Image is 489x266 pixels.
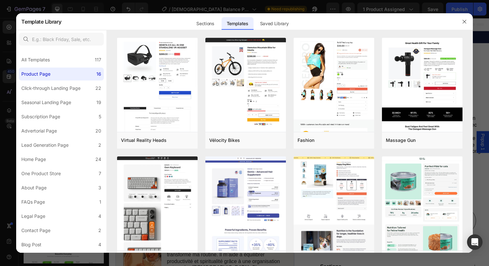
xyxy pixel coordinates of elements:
[386,136,416,144] div: Massage Gun
[21,184,47,192] div: About Page
[343,224,380,231] p: Retours faciles
[21,13,61,30] h2: Template Library
[96,99,101,106] div: 19
[96,70,101,78] div: 16
[208,16,253,22] span: 456+ Clients Satisfaits
[21,127,57,135] div: Advertorial Page
[99,198,101,206] div: 1
[98,241,101,249] div: 4
[17,179,25,187] button: Carousel Next Arrow
[95,155,101,163] div: 24
[210,99,381,146] p: Le [DEMOGRAPHIC_DATA] Balance Planner
[43,41,80,56] pre: Sale 39% off
[131,16,190,22] span: Livraison Gratuite Aujourd'hui
[21,113,60,121] div: Subscription Page
[21,99,71,106] div: Seasonal Landing Page
[98,212,101,220] div: 4
[221,168,265,176] p: Pratique et spirituel
[99,113,101,121] div: 5
[210,85,315,90] strong: MOINS DE STRESS. PLUS DE [GEOGRAPHIC_DATA]
[99,170,101,177] div: 7
[298,136,314,144] div: Fashion
[21,84,81,92] div: Click-through Landing Page
[21,155,46,163] div: Home Page
[121,136,167,144] div: Virtual Reality Heads
[95,127,101,135] div: 20
[191,17,219,30] div: Sections
[21,170,61,177] div: One Product Store
[21,212,45,220] div: Legal Page
[209,136,240,144] div: Vélocity Bikes
[21,198,45,206] div: FAQs Page
[209,48,382,83] h1: [DEMOGRAPHIC_DATA] Balance Planner
[221,156,265,164] p: Equilibre garanti
[75,232,176,238] strong: [DEMOGRAPHIC_DATA] Balance Planner
[21,70,50,78] div: Product Page
[95,56,101,64] div: 117
[210,100,380,145] span: est un système tout-en-un conçu pour vous aider à définir des objectifs significatifs, en accord ...
[21,241,41,249] div: Blog Post
[221,181,265,189] p: Un design soigné
[294,38,374,264] img: fashion.png
[216,250,237,257] p: Sections
[98,227,101,234] div: 2
[95,84,101,92] div: 22
[21,56,50,64] div: All Templates
[467,234,483,250] div: Open Intercom Messenger
[21,227,50,234] div: Contact Page
[278,224,319,231] p: Remboursement
[21,141,69,149] div: Lead Generation Page
[222,17,254,30] div: Templates
[255,17,294,30] div: Saved Library
[378,118,385,135] span: Popup 1
[98,184,101,192] div: 3
[19,33,104,46] input: E.g.: Black Friday, Sale, etc.
[242,41,261,46] p: (349 Avis)
[98,141,101,149] div: 2
[211,224,254,231] p: Livraison gratuite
